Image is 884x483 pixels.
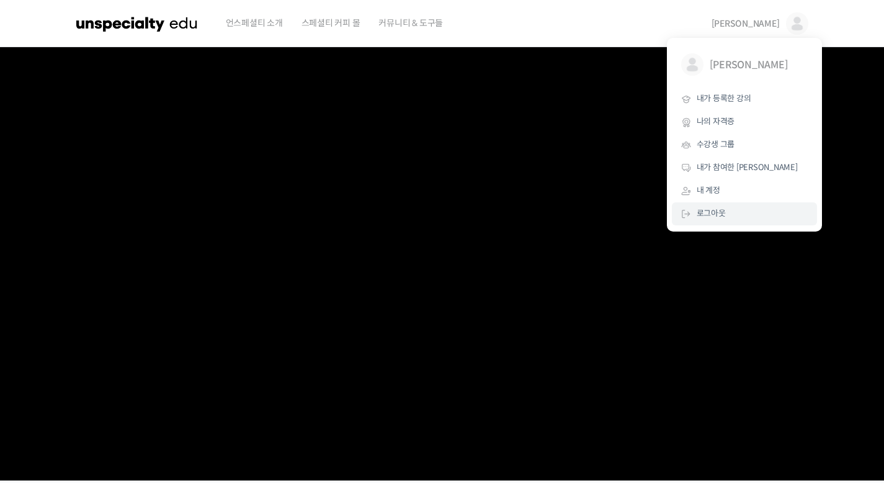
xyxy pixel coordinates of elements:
[672,202,817,225] a: 로그아웃
[672,133,817,156] a: 수강생 그룹
[672,44,817,88] a: [PERSON_NAME]
[697,116,735,127] span: 나의 자격증
[114,399,128,409] span: 대화
[4,380,82,411] a: 홈
[672,111,817,133] a: 나의 자격증
[160,380,238,411] a: 설정
[697,93,751,104] span: 내가 등록한 강의
[710,53,801,77] span: [PERSON_NAME]
[697,208,726,219] span: 로그아웃
[697,162,798,173] span: 내가 참여한 [PERSON_NAME]
[672,179,817,202] a: 내 계정
[672,88,817,111] a: 내가 등록한 강의
[712,18,780,29] span: [PERSON_NAME]
[697,139,735,150] span: 수강생 그룹
[672,156,817,179] a: 내가 참여한 [PERSON_NAME]
[697,185,720,196] span: 내 계정
[192,399,207,409] span: 설정
[82,380,160,411] a: 대화
[39,399,47,409] span: 홈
